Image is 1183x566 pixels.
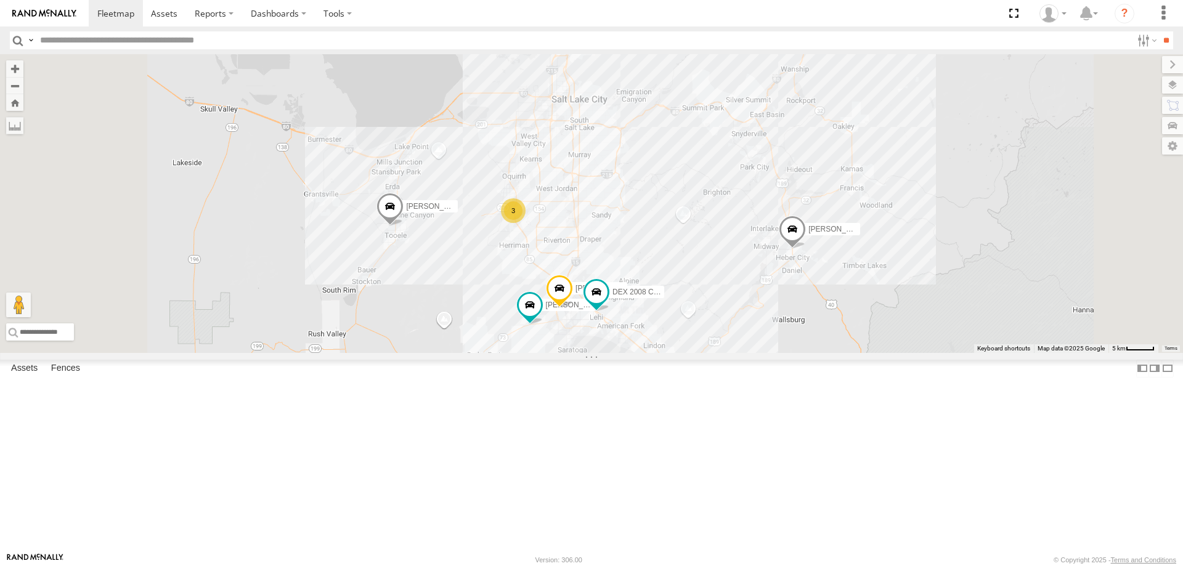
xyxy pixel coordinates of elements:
[1112,345,1126,352] span: 5 km
[1162,137,1183,155] label: Map Settings
[6,117,23,134] label: Measure
[6,77,23,94] button: Zoom out
[6,60,23,77] button: Zoom in
[1165,346,1177,351] a: Terms (opens in new tab)
[501,198,526,223] div: 3
[612,287,669,296] span: DEX 2008 Chevy
[1108,344,1158,353] button: Map Scale: 5 km per 43 pixels
[808,224,924,233] span: [PERSON_NAME] 2017 E350 GT1
[1035,4,1071,23] div: Allen Bauer
[45,360,86,377] label: Fences
[1148,360,1161,378] label: Dock Summary Table to the Right
[977,344,1030,353] button: Keyboard shortcuts
[1161,360,1174,378] label: Hide Summary Table
[1054,556,1176,564] div: © Copyright 2025 -
[1111,556,1176,564] a: Terms and Conditions
[575,284,676,293] span: [PERSON_NAME] -2023 F150
[6,293,31,317] button: Drag Pegman onto the map to open Street View
[546,301,667,309] span: [PERSON_NAME] 2016 Chevy 3500
[535,556,582,564] div: Version: 306.00
[7,554,63,566] a: Visit our Website
[406,202,521,211] span: [PERSON_NAME] 2020 F350 GT2
[12,9,76,18] img: rand-logo.svg
[5,360,44,377] label: Assets
[1132,31,1159,49] label: Search Filter Options
[1136,360,1148,378] label: Dock Summary Table to the Left
[1038,345,1105,352] span: Map data ©2025 Google
[26,31,36,49] label: Search Query
[1115,4,1134,23] i: ?
[6,94,23,111] button: Zoom Home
